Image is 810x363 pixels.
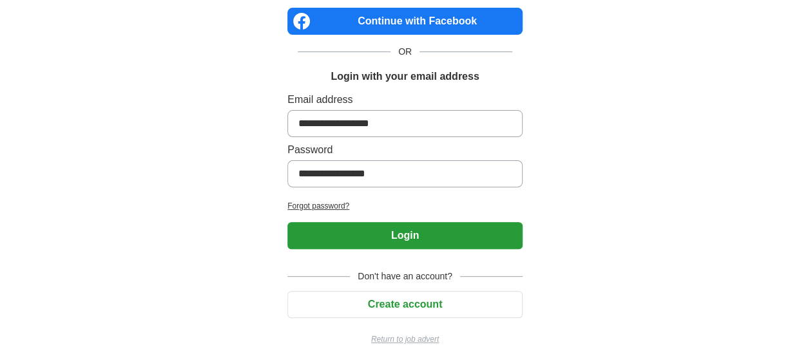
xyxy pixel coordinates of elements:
[287,142,523,158] label: Password
[287,291,523,318] button: Create account
[287,222,523,249] button: Login
[287,200,523,212] a: Forgot password?
[350,270,460,283] span: Don't have an account?
[287,299,523,310] a: Create account
[287,92,523,107] label: Email address
[287,333,523,345] a: Return to job advert
[331,69,479,84] h1: Login with your email address
[287,8,523,35] a: Continue with Facebook
[391,45,419,59] span: OR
